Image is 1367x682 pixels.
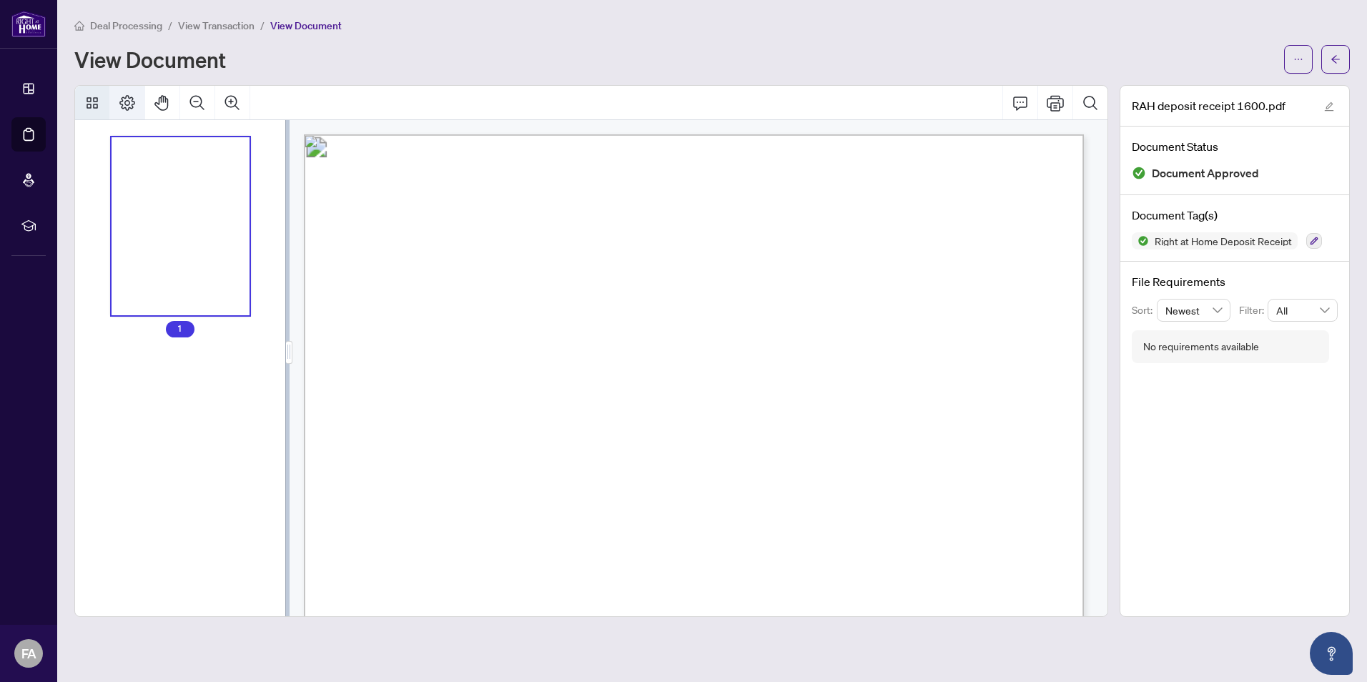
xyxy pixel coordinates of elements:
span: home [74,21,84,31]
span: View Document [270,19,342,32]
span: All [1276,300,1329,321]
span: Right at Home Deposit Receipt [1149,236,1298,246]
span: FA [21,643,36,663]
h1: View Document [74,48,226,71]
img: Status Icon [1132,232,1149,249]
span: RAH deposit receipt 1600.pdf [1132,97,1285,114]
span: Newest [1165,300,1223,321]
span: View Transaction [178,19,255,32]
span: ellipsis [1293,54,1303,64]
h4: Document Status [1132,138,1338,155]
h4: File Requirements [1132,273,1338,290]
div: No requirements available [1143,339,1259,355]
p: Sort: [1132,302,1157,318]
span: Document Approved [1152,164,1259,183]
li: / [260,17,265,34]
span: arrow-left [1331,54,1341,64]
h4: Document Tag(s) [1132,207,1338,224]
span: edit [1324,102,1334,112]
img: Document Status [1132,166,1146,180]
img: logo [11,11,46,37]
p: Filter: [1239,302,1268,318]
li: / [168,17,172,34]
span: Deal Processing [90,19,162,32]
button: Open asap [1310,632,1353,675]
